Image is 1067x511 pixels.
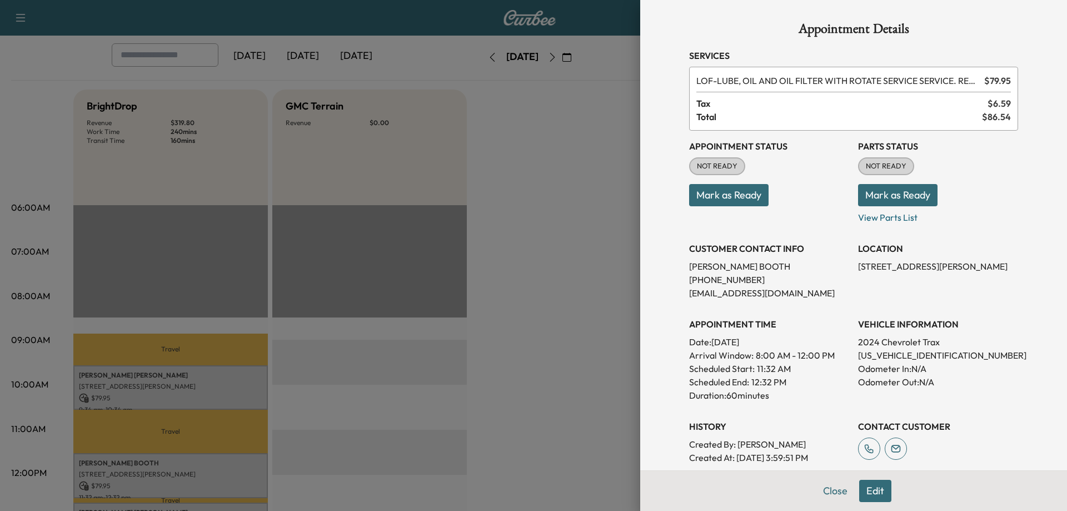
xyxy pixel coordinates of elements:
p: Created By : [PERSON_NAME] [689,438,849,451]
button: Mark as Ready [858,184,938,206]
h3: Appointment Status [689,140,849,153]
h1: Appointment Details [689,22,1018,40]
p: Duration: 60 minutes [689,389,849,402]
p: Odometer Out: N/A [858,375,1018,389]
span: Total [696,110,982,123]
p: [PHONE_NUMBER] [689,273,849,286]
button: Mark as Ready [689,184,769,206]
h3: Services [689,49,1018,62]
p: 11:32 AM [757,362,791,375]
span: NOT READY [859,161,913,172]
p: Scheduled Start: [689,362,755,375]
p: Odometer In: N/A [858,362,1018,375]
h3: APPOINTMENT TIME [689,317,849,331]
h3: CUSTOMER CONTACT INFO [689,242,849,255]
p: Created At : [DATE] 3:59:51 PM [689,451,849,464]
span: NOT READY [690,161,744,172]
p: [EMAIL_ADDRESS][DOMAIN_NAME] [689,286,849,300]
button: Close [816,480,855,502]
h3: CONTACT CUSTOMER [858,420,1018,433]
p: Date: [DATE] [689,335,849,349]
p: Scheduled End: [689,375,749,389]
span: 8:00 AM - 12:00 PM [756,349,835,362]
h3: LOCATION [858,242,1018,255]
p: [STREET_ADDRESS][PERSON_NAME] [858,260,1018,273]
span: $ 79.95 [984,74,1011,87]
p: 12:32 PM [751,375,786,389]
p: Arrival Window: [689,349,849,362]
h3: VEHICLE INFORMATION [858,317,1018,331]
h3: History [689,420,849,433]
p: [PERSON_NAME] BOOTH [689,260,849,273]
p: [US_VEHICLE_IDENTIFICATION_NUMBER] [858,349,1018,362]
button: Edit [859,480,891,502]
p: View Parts List [858,206,1018,224]
span: $ 6.59 [988,97,1011,110]
span: LUBE, OIL AND OIL FILTER WITH ROTATE SERVICE SERVICE. RESET OIL LIFE MONITOR. HAZARDOUS WASTE FEE... [696,74,980,87]
p: 2024 Chevrolet Trax [858,335,1018,349]
h3: Parts Status [858,140,1018,153]
span: $ 86.54 [982,110,1011,123]
span: Tax [696,97,988,110]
